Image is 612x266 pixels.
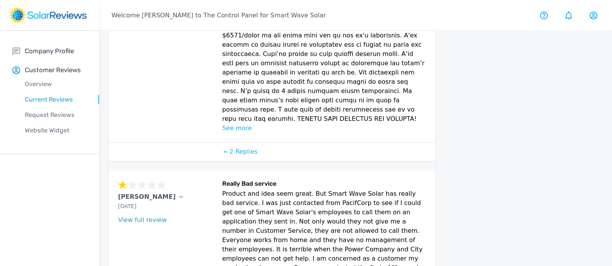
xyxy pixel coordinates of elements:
[12,76,99,92] a: Overview
[12,123,99,138] a: Website Widget
[118,216,167,224] a: View full review
[12,95,99,104] p: Current Reviews
[222,180,426,189] h6: Really Bad service
[12,110,99,120] p: Request Reviews
[118,192,176,202] p: [PERSON_NAME]
[25,46,74,56] p: Company Profile
[12,92,99,107] a: Current Reviews
[12,126,99,135] p: Website Widget
[230,147,258,156] p: 2 Replies
[12,107,99,123] a: Request Reviews
[111,11,326,20] p: Welcome [PERSON_NAME] to The Control Panel for Smart Wave Solar
[118,203,136,209] span: [DATE]
[25,65,81,75] p: Customer Reviews
[12,80,99,89] p: Overview
[222,124,426,133] p: See more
